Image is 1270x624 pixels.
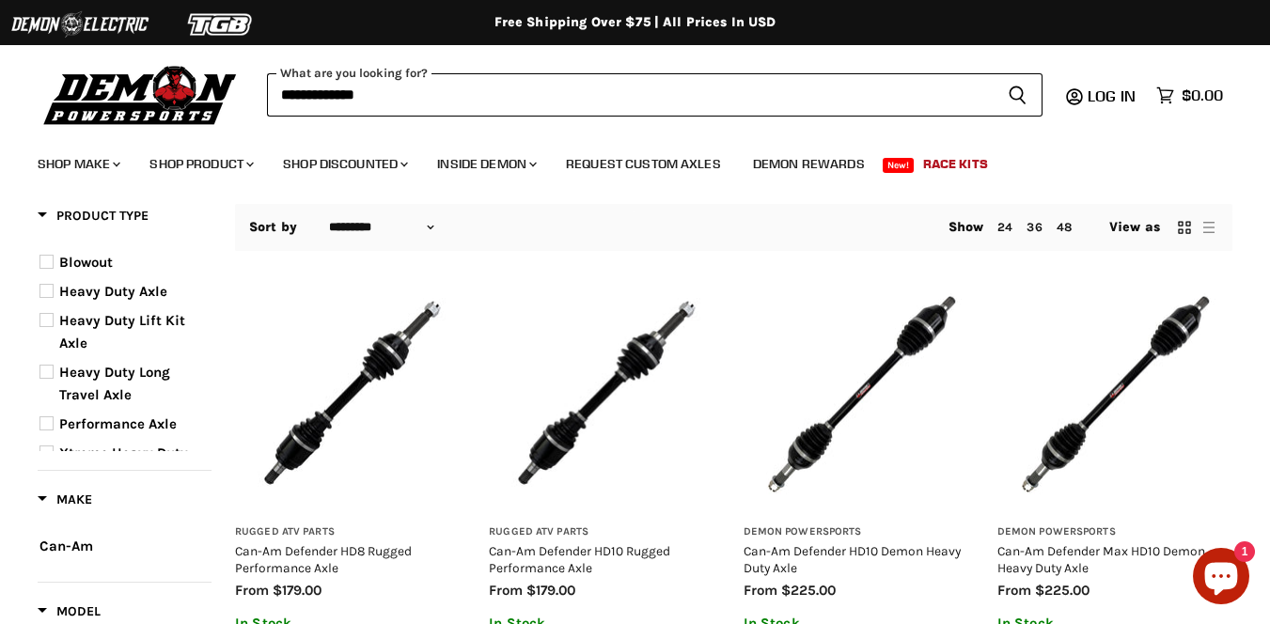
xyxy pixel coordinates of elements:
[552,145,735,183] a: Request Custom Axles
[59,364,170,403] span: Heavy Duty Long Travel Axle
[24,145,132,183] a: Shop Make
[150,7,291,42] img: TGB Logo 2
[1147,82,1232,109] a: $0.00
[997,220,1012,234] a: 24
[273,582,321,599] span: $179.00
[59,445,188,484] span: Xtreme Heavy Duty Axle
[235,582,269,599] span: from
[489,275,724,510] img: Can-Am Defender HD10 Rugged Performance Axle
[997,582,1031,599] span: from
[489,543,670,575] a: Can-Am Defender HD10 Rugged Performance Axle
[59,254,113,271] span: Blowout
[489,525,724,539] h3: Rugged ATV Parts
[249,220,297,235] label: Sort by
[59,415,177,432] span: Performance Axle
[269,145,419,183] a: Shop Discounted
[949,219,984,235] span: Show
[423,145,548,183] a: Inside Demon
[993,73,1043,117] button: Search
[38,207,149,230] button: Filter by Product Type
[489,582,523,599] span: from
[1187,548,1255,609] inbox-online-store-chat: Shopify online store chat
[744,525,979,539] h3: Demon Powersports
[235,275,470,510] img: Can-Am Defender HD8 Rugged Performance Axle
[1182,86,1223,104] span: $0.00
[38,208,149,224] span: Product Type
[1088,86,1136,105] span: Log in
[1199,218,1218,237] button: list view
[744,275,979,510] img: Can-Am Defender HD10 Demon Heavy Duty Axle
[1035,582,1090,599] span: $225.00
[883,158,915,173] span: New!
[38,491,92,514] button: Filter by Make
[744,582,777,599] span: from
[1109,220,1160,235] span: View as
[24,137,1218,183] ul: Main menu
[1079,87,1147,104] a: Log in
[739,145,879,183] a: Demon Rewards
[9,7,150,42] img: Demon Electric Logo 2
[267,73,993,117] input: Search
[235,525,470,539] h3: Rugged ATV Parts
[744,543,961,575] a: Can-Am Defender HD10 Demon Heavy Duty Axle
[1175,218,1194,237] button: grid view
[38,61,243,128] img: Demon Powersports
[526,582,575,599] span: $179.00
[997,543,1205,575] a: Can-Am Defender Max HD10 Demon Heavy Duty Axle
[267,73,1043,117] form: Product
[909,145,1002,183] a: Race Kits
[38,603,101,619] span: Model
[59,312,185,351] span: Heavy Duty Lift Kit Axle
[135,145,265,183] a: Shop Product
[997,275,1232,510] img: Can-Am Defender Max HD10 Demon Heavy Duty Axle
[1057,220,1072,234] a: 48
[781,582,836,599] span: $225.00
[38,491,92,507] span: Make
[235,543,412,575] a: Can-Am Defender HD8 Rugged Performance Axle
[39,538,93,554] span: Can-Am
[997,525,1232,539] h3: Demon Powersports
[59,283,167,300] span: Heavy Duty Axle
[1027,220,1042,234] a: 36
